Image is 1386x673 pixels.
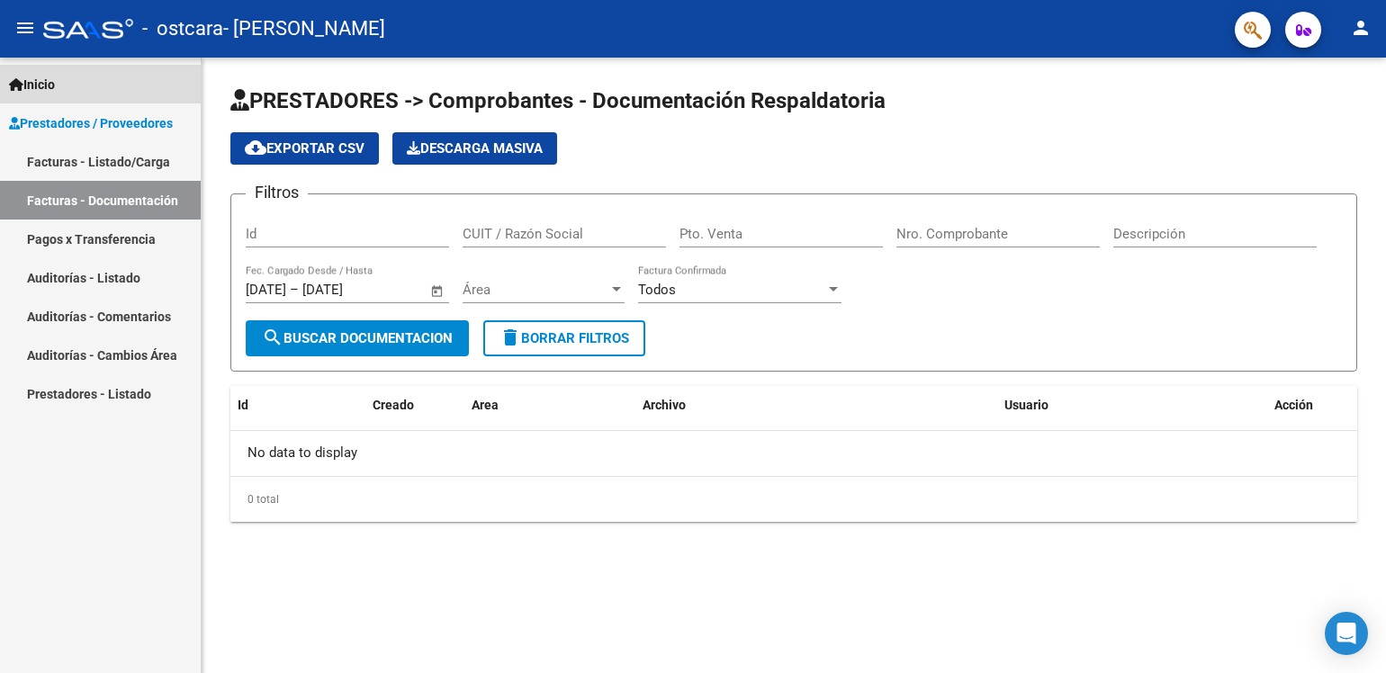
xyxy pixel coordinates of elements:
[499,327,521,348] mat-icon: delete
[246,282,286,298] input: Fecha inicio
[392,132,557,165] app-download-masive: Descarga masiva de comprobantes (adjuntos)
[290,282,299,298] span: –
[245,137,266,158] mat-icon: cloud_download
[483,320,645,356] button: Borrar Filtros
[223,9,385,49] span: - [PERSON_NAME]
[1350,17,1372,39] mat-icon: person
[1325,612,1368,655] div: Open Intercom Messenger
[302,282,390,298] input: Fecha fin
[1267,386,1357,425] datatable-header-cell: Acción
[238,398,248,412] span: Id
[14,17,36,39] mat-icon: menu
[643,398,686,412] span: Archivo
[245,140,364,157] span: Exportar CSV
[499,330,629,346] span: Borrar Filtros
[142,9,223,49] span: - ostcara
[463,282,608,298] span: Área
[407,140,543,157] span: Descarga Masiva
[365,386,464,425] datatable-header-cell: Creado
[230,386,302,425] datatable-header-cell: Id
[635,386,997,425] datatable-header-cell: Archivo
[1274,398,1313,412] span: Acción
[464,386,635,425] datatable-header-cell: Area
[392,132,557,165] button: Descarga Masiva
[262,327,283,348] mat-icon: search
[997,386,1267,425] datatable-header-cell: Usuario
[373,398,414,412] span: Creado
[638,282,676,298] span: Todos
[230,431,1357,476] div: No data to display
[246,180,308,205] h3: Filtros
[9,75,55,94] span: Inicio
[472,398,499,412] span: Area
[1004,398,1048,412] span: Usuario
[262,330,453,346] span: Buscar Documentacion
[9,113,173,133] span: Prestadores / Proveedores
[230,477,1357,522] div: 0 total
[427,281,448,301] button: Open calendar
[230,88,886,113] span: PRESTADORES -> Comprobantes - Documentación Respaldatoria
[230,132,379,165] button: Exportar CSV
[246,320,469,356] button: Buscar Documentacion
